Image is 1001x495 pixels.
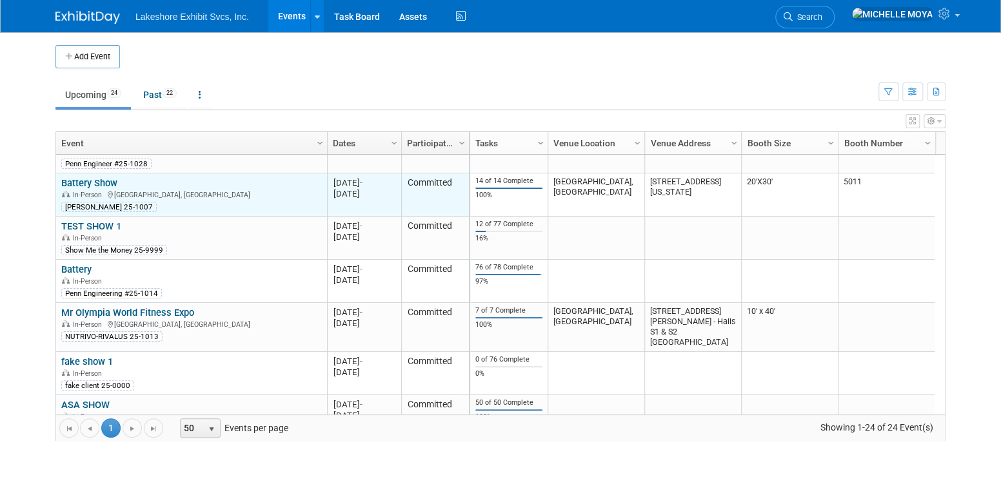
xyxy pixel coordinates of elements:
[73,277,106,286] span: In-Person
[333,275,395,286] div: [DATE]
[333,367,395,378] div: [DATE]
[793,12,822,22] span: Search
[61,356,113,367] a: fake show 1
[475,234,543,243] div: 16%
[548,173,644,217] td: [GEOGRAPHIC_DATA], [GEOGRAPHIC_DATA]
[650,132,733,154] a: Venue Address
[333,318,395,329] div: [DATE]
[333,188,395,199] div: [DATE]
[631,132,645,151] a: Column Settings
[922,138,933,148] span: Column Settings
[401,173,469,217] td: Committed
[61,245,167,255] div: Show Me the Money 25-9999
[59,418,79,438] a: Go to the first page
[389,138,399,148] span: Column Settings
[401,217,469,260] td: Committed
[61,132,319,154] a: Event
[333,177,395,188] div: [DATE]
[61,264,92,275] a: Battery
[401,352,469,395] td: Committed
[61,331,163,342] div: NUTRIVO-RIVALUS 25-1013
[333,399,395,410] div: [DATE]
[741,173,838,217] td: 20'X30'
[401,260,469,303] td: Committed
[534,132,548,151] a: Column Settings
[61,380,134,391] div: fake client 25-0000
[61,399,110,411] a: ASA SHOW
[921,132,935,151] a: Column Settings
[333,410,395,421] div: [DATE]
[84,423,95,434] span: Go to the previous page
[775,6,835,28] a: Search
[359,264,362,274] span: -
[61,202,157,212] div: [PERSON_NAME] 25-1007
[73,369,106,378] span: In-Person
[844,132,926,154] a: Booth Number
[333,220,395,231] div: [DATE]
[315,138,325,148] span: Column Settings
[548,303,644,352] td: [GEOGRAPHIC_DATA], [GEOGRAPHIC_DATA]
[475,306,543,315] div: 7 of 7 Complete
[62,369,70,376] img: In-Person Event
[729,138,739,148] span: Column Settings
[457,138,467,148] span: Column Settings
[333,132,393,154] a: Dates
[62,412,70,419] img: In-Person Event
[62,277,70,284] img: In-Person Event
[475,263,543,272] div: 76 of 78 Complete
[107,88,121,98] span: 24
[741,303,838,352] td: 10' x 40'
[475,177,543,186] div: 14 of 14 Complete
[475,369,543,378] div: 0%
[61,189,321,200] div: [GEOGRAPHIC_DATA], [GEOGRAPHIC_DATA]
[824,132,838,151] a: Column Settings
[181,419,203,437] span: 50
[747,132,829,154] a: Booth Size
[475,132,539,154] a: Tasks
[333,264,395,275] div: [DATE]
[144,418,163,438] a: Go to the last page
[135,12,249,22] span: Lakeshore Exhibit Svcs, Inc.
[333,231,395,242] div: [DATE]
[61,288,162,298] div: Penn Engineering #25-1014
[73,191,106,199] span: In-Person
[475,191,543,200] div: 100%
[206,424,217,434] span: select
[64,423,74,434] span: Go to the first page
[475,320,543,329] div: 100%
[55,82,131,107] a: Upcoming24
[134,82,186,107] a: Past22
[55,11,120,24] img: ExhibitDay
[148,423,159,434] span: Go to the last page
[553,132,636,154] a: Venue Location
[535,138,546,148] span: Column Settings
[475,220,543,229] div: 12 of 77 Complete
[61,159,152,169] div: Penn Engineer #25-1028
[455,132,470,151] a: Column Settings
[475,398,543,407] div: 50 of 50 Complete
[101,418,121,438] span: 1
[359,356,362,366] span: -
[62,234,70,240] img: In-Person Event
[401,303,469,352] td: Committed
[164,418,301,438] span: Events per page
[61,318,321,329] div: [GEOGRAPHIC_DATA], [GEOGRAPHIC_DATA]
[127,423,137,434] span: Go to the next page
[644,303,741,352] td: [STREET_ADDRESS] [PERSON_NAME] - Halls S1 & S2 [GEOGRAPHIC_DATA]
[728,132,742,151] a: Column Settings
[333,307,395,318] div: [DATE]
[73,320,106,329] span: In-Person
[163,88,177,98] span: 22
[632,138,642,148] span: Column Settings
[61,220,121,232] a: TEST SHOW 1
[475,412,543,422] div: 100%
[826,138,836,148] span: Column Settings
[475,355,543,364] div: 0 of 76 Complete
[838,173,935,217] td: 5011
[644,173,741,217] td: [STREET_ADDRESS][US_STATE]
[359,307,362,317] span: -
[313,132,328,151] a: Column Settings
[401,395,469,438] td: Committed
[61,307,194,318] a: Mr Olympia World Fitness Expo
[123,418,142,438] a: Go to the next page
